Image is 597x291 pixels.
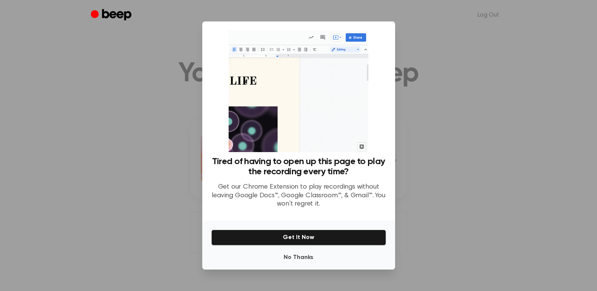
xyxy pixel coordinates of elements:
button: No Thanks [211,250,386,265]
a: Log Out [470,6,507,24]
img: Beep extension in action [229,30,368,152]
button: Get It Now [211,230,386,245]
h3: Tired of having to open up this page to play the recording every time? [211,157,386,177]
a: Beep [91,8,133,23]
p: Get our Chrome Extension to play recordings without leaving Google Docs™, Google Classroom™, & Gm... [211,183,386,209]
